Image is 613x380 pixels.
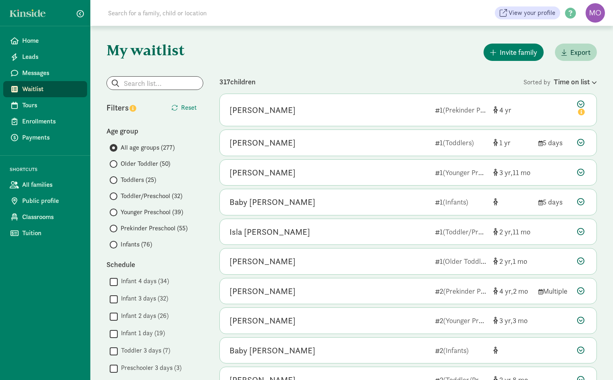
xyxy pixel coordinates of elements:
[435,256,487,267] div: 1
[3,209,87,225] a: Classrooms
[118,328,165,338] label: Infant 1 day (19)
[107,77,203,90] input: Search list...
[499,227,513,236] span: 2
[229,314,296,327] div: Jack Chapman
[435,286,487,296] div: 2
[493,256,532,267] div: [object Object]
[538,286,571,296] div: Multiple
[570,47,590,58] span: Export
[493,345,532,356] div: [object Object]
[22,84,81,94] span: Waitlist
[484,44,544,61] button: Invite family
[493,137,532,148] div: [object Object]
[500,47,537,58] span: Invite family
[499,286,513,296] span: 4
[538,196,571,207] div: 5 days
[513,257,527,266] span: 1
[499,257,513,266] span: 2
[3,81,87,97] a: Waitlist
[22,100,81,110] span: Tours
[106,42,203,58] h1: My waitlist
[443,138,474,147] span: (Toddlers)
[22,212,81,222] span: Classrooms
[499,138,511,147] span: 1
[435,137,487,148] div: 1
[523,76,597,87] div: Sorted by
[229,255,296,268] div: Madison Landers
[118,276,169,286] label: Infant 4 days (34)
[443,346,469,355] span: (Infants)
[121,159,170,169] span: Older Toddler (50)
[22,180,81,190] span: All families
[118,363,181,373] label: Preschooler 3 days (3)
[22,196,81,206] span: Public profile
[22,133,81,142] span: Payments
[555,44,597,61] button: Export
[165,100,203,116] button: Reset
[22,228,81,238] span: Tuition
[3,129,87,146] a: Payments
[121,240,152,249] span: Infants (76)
[443,286,509,296] span: (Prekinder Preschool)
[435,196,487,207] div: 1
[3,49,87,65] a: Leads
[121,207,183,217] span: Younger Preschool (39)
[513,168,530,177] span: 11
[229,166,296,179] div: Willow-Anne Stark
[435,345,487,356] div: 2
[118,294,168,303] label: Infant 3 days (32)
[3,113,87,129] a: Enrollments
[22,117,81,126] span: Enrollments
[443,316,504,325] span: (Younger Preschool)
[499,168,513,177] span: 3
[493,167,532,178] div: [object Object]
[219,76,523,87] div: 317 children
[443,257,489,266] span: (Older Toddler)
[22,36,81,46] span: Home
[118,346,170,355] label: Toddler 3 days (7)
[499,316,513,325] span: 3
[513,316,528,325] span: 3
[493,226,532,237] div: [object Object]
[121,191,182,201] span: Toddler/Preschool (32)
[3,97,87,113] a: Tours
[493,104,532,115] div: [object Object]
[435,167,487,178] div: 1
[181,103,197,113] span: Reset
[493,286,532,296] div: [object Object]
[513,286,528,296] span: 2
[229,344,315,357] div: Baby Bautista
[435,104,487,115] div: 1
[443,227,503,236] span: (Toddler/Preschool)
[106,259,203,270] div: Schedule
[3,65,87,81] a: Messages
[121,143,175,152] span: All age groups (277)
[3,33,87,49] a: Home
[573,341,613,380] iframe: Chat Widget
[229,196,315,209] div: Baby Corwin
[229,285,296,298] div: Lorelei Berghammer
[103,5,329,21] input: Search for a family, child or location
[229,104,296,117] div: Kilian Campbell
[509,8,555,18] span: View your profile
[121,223,188,233] span: Prekinder Preschool (55)
[443,105,508,115] span: (Prekinder Preschool)
[118,311,169,321] label: Infant 2 days (26)
[513,227,530,236] span: 11
[493,196,532,207] div: [object Object]
[22,68,81,78] span: Messages
[443,168,503,177] span: (Younger Preschool)
[106,102,155,114] div: Filters
[538,137,571,148] div: 5 days
[22,52,81,62] span: Leads
[554,76,597,87] div: Time on list
[229,225,310,238] div: Isla Bowers
[3,225,87,241] a: Tuition
[499,105,511,115] span: 4
[435,315,487,326] div: 2
[443,197,468,207] span: (Infants)
[493,315,532,326] div: [object Object]
[435,226,487,237] div: 1
[121,175,156,185] span: Toddlers (25)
